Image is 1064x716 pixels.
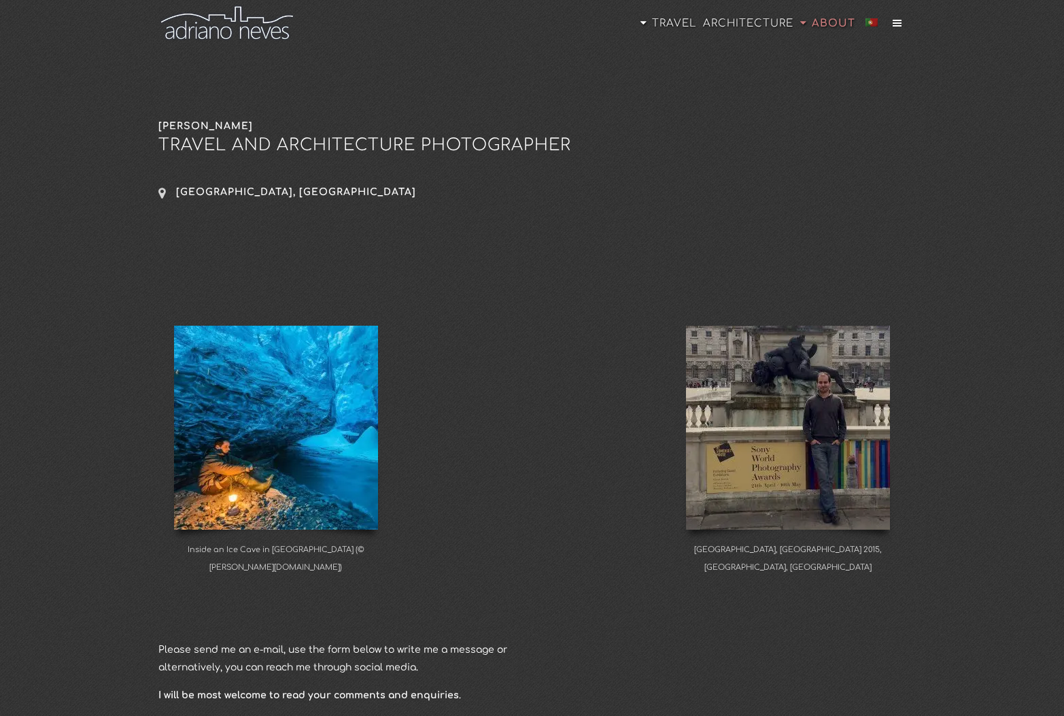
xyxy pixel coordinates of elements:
[158,541,394,577] figcaption: Inside an Ice Cave in [GEOGRAPHIC_DATA] (© [PERSON_NAME][DOMAIN_NAME])
[158,690,459,700] strong: I will be most welcome to read your comments and enquiries
[158,641,522,677] p: Please send me an e-mail, use the form below to write me a message or alternatively, you can reac...
[158,119,650,134] h5: [PERSON_NAME]
[176,184,650,201] h5: [GEOGRAPHIC_DATA], [GEOGRAPHIC_DATA]
[686,326,890,530] img: Adriano Neves, SWPA 2015, Somerset House, London, United Kingdom
[670,541,906,577] figcaption: [GEOGRAPHIC_DATA], [GEOGRAPHIC_DATA] 2015, [GEOGRAPHIC_DATA], [GEOGRAPHIC_DATA]
[652,18,696,29] span: Travel
[865,18,878,27] img: Portuguese (Portugal)
[703,18,793,29] span: Architecture
[812,18,855,29] span: About
[158,134,650,156] h2: Travel and Architecture Photographer
[174,326,378,530] img: Adriano Neves, Ice Cave in Iceland by © Joel Santos (joelsantos.net)
[158,687,522,704] p: .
